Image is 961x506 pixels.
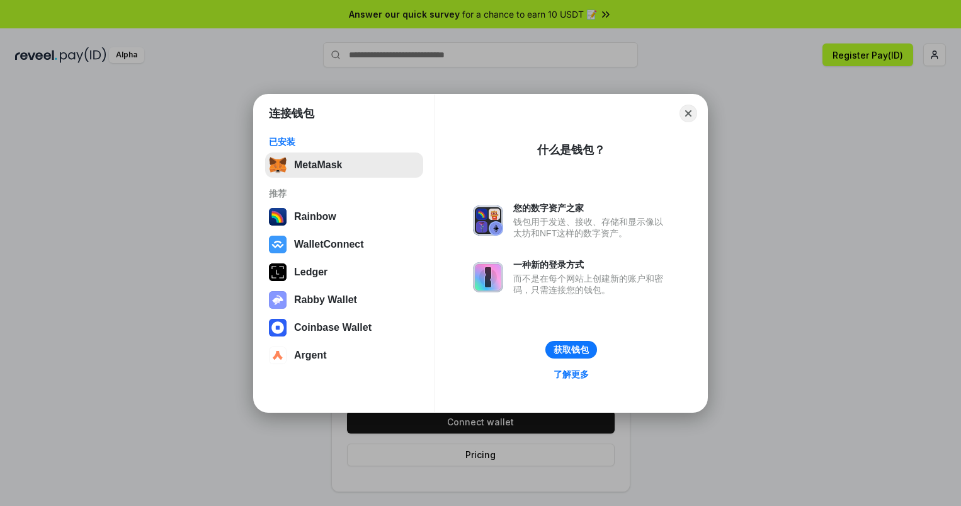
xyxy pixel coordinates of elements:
div: 钱包用于发送、接收、存储和显示像以太坊和NFT这样的数字资产。 [513,216,669,239]
img: svg+xml,%3Csvg%20width%3D%2228%22%20height%3D%2228%22%20viewBox%3D%220%200%2028%2028%22%20fill%3D... [269,347,287,364]
div: 推荐 [269,188,419,199]
img: svg+xml,%3Csvg%20width%3D%22120%22%20height%3D%22120%22%20viewBox%3D%220%200%20120%20120%22%20fil... [269,208,287,226]
button: Rainbow [265,204,423,229]
button: Ledger [265,260,423,285]
img: svg+xml,%3Csvg%20xmlns%3D%22http%3A%2F%2Fwww.w3.org%2F2000%2Fsvg%22%20fill%3D%22none%22%20viewBox... [473,205,503,236]
div: Rainbow [294,211,336,222]
div: 已安装 [269,136,419,147]
button: Close [680,105,697,122]
div: Coinbase Wallet [294,322,372,333]
div: WalletConnect [294,239,364,250]
div: 一种新的登录方式 [513,259,669,270]
div: 而不是在每个网站上创建新的账户和密码，只需连接您的钱包。 [513,273,669,296]
img: svg+xml,%3Csvg%20xmlns%3D%22http%3A%2F%2Fwww.w3.org%2F2000%2Fsvg%22%20fill%3D%22none%22%20viewBox... [269,291,287,309]
button: WalletConnect [265,232,423,257]
img: svg+xml,%3Csvg%20width%3D%2228%22%20height%3D%2228%22%20viewBox%3D%220%200%2028%2028%22%20fill%3D... [269,319,287,336]
div: 什么是钱包？ [537,142,605,158]
img: svg+xml,%3Csvg%20xmlns%3D%22http%3A%2F%2Fwww.w3.org%2F2000%2Fsvg%22%20width%3D%2228%22%20height%3... [269,263,287,281]
div: MetaMask [294,159,342,171]
img: svg+xml,%3Csvg%20width%3D%2228%22%20height%3D%2228%22%20viewBox%3D%220%200%2028%2028%22%20fill%3D... [269,236,287,253]
button: Coinbase Wallet [265,315,423,340]
div: 获取钱包 [554,344,589,355]
button: Rabby Wallet [265,287,423,313]
a: 了解更多 [546,366,596,382]
div: 您的数字资产之家 [513,202,669,214]
div: 了解更多 [554,369,589,380]
img: svg+xml,%3Csvg%20xmlns%3D%22http%3A%2F%2Fwww.w3.org%2F2000%2Fsvg%22%20fill%3D%22none%22%20viewBox... [473,262,503,292]
div: Argent [294,350,327,361]
button: Argent [265,343,423,368]
div: Rabby Wallet [294,294,357,306]
button: MetaMask [265,152,423,178]
div: Ledger [294,267,327,278]
button: 获取钱包 [545,341,597,359]
img: svg+xml,%3Csvg%20fill%3D%22none%22%20height%3D%2233%22%20viewBox%3D%220%200%2035%2033%22%20width%... [269,156,287,174]
h1: 连接钱包 [269,106,314,121]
